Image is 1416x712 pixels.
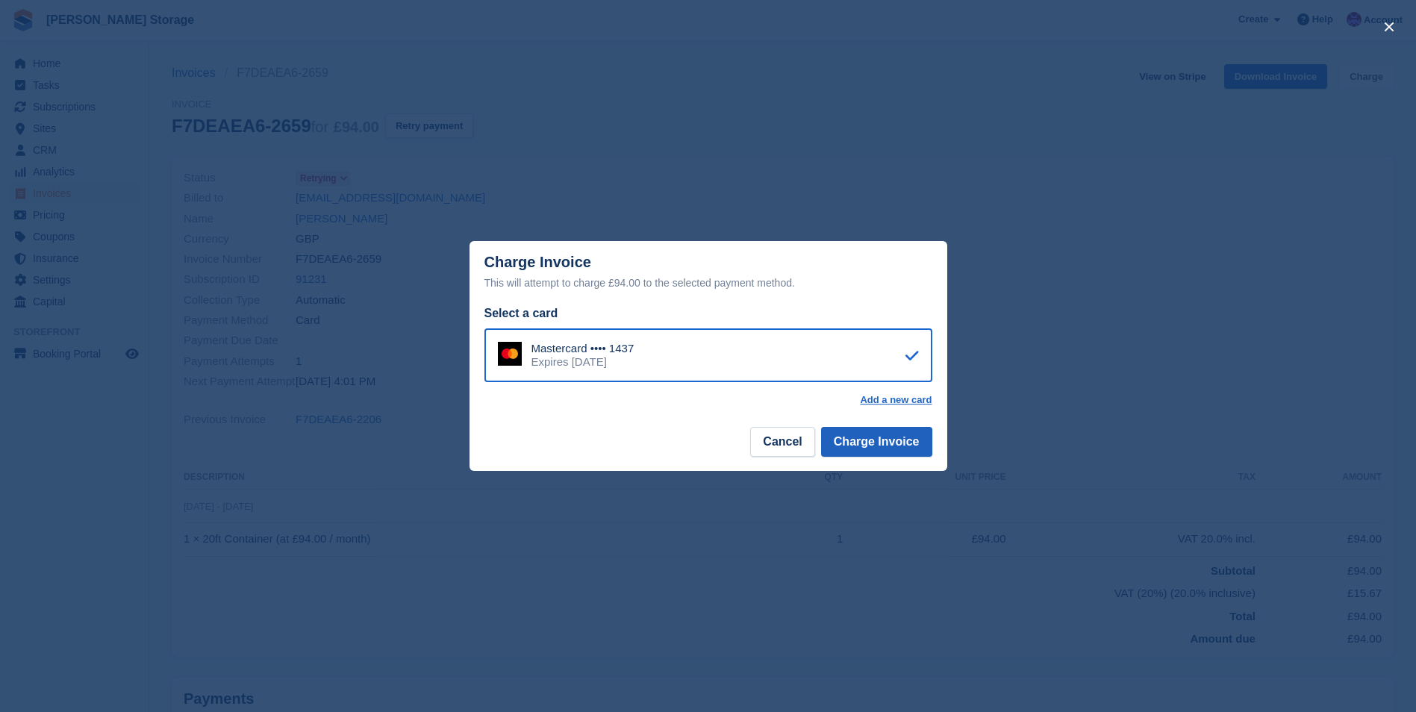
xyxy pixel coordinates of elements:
[484,254,932,292] div: Charge Invoice
[1377,15,1401,39] button: close
[484,274,932,292] div: This will attempt to charge £94.00 to the selected payment method.
[498,342,522,366] img: Mastercard Logo
[821,427,932,457] button: Charge Invoice
[750,427,814,457] button: Cancel
[484,305,932,322] div: Select a card
[531,355,634,369] div: Expires [DATE]
[531,342,634,355] div: Mastercard •••• 1437
[860,394,932,406] a: Add a new card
